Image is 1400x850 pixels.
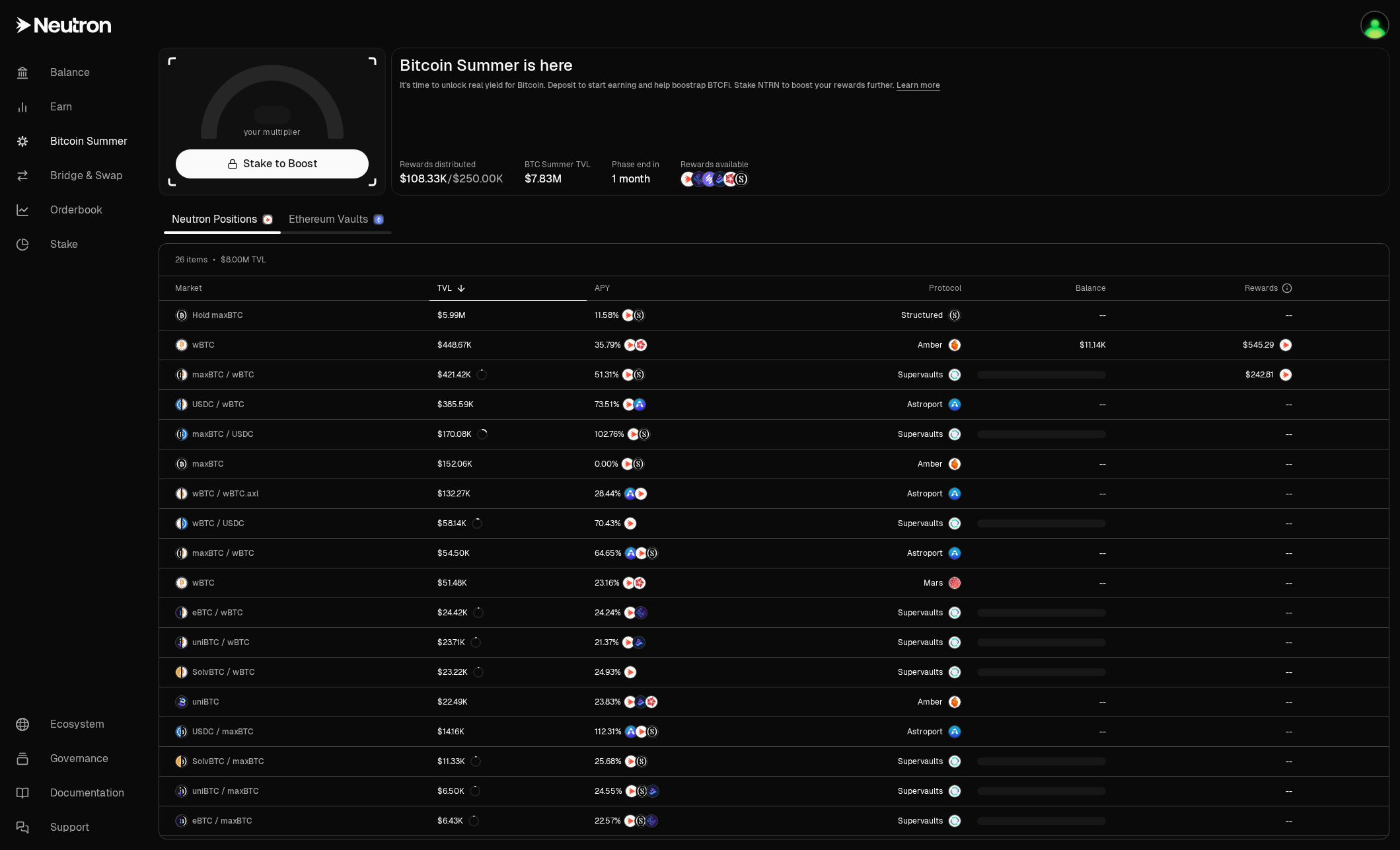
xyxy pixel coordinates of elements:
[780,509,969,538] a: SupervaultsSupervaults
[595,517,771,530] button: NTRN
[1245,283,1278,293] span: Rewards
[437,578,467,588] div: $51.48K
[176,458,188,470] img: maxBTC Logo
[624,815,636,827] img: NTRN
[625,755,637,767] img: NTRN
[587,509,779,538] a: NTRN
[626,785,638,797] img: NTRN
[1114,628,1300,657] a: --
[176,488,181,500] img: wBTC Logo
[636,755,647,767] img: Structured Points
[182,518,188,529] img: USDC Logo
[780,360,969,389] a: SupervaultsSupervaults
[1114,301,1300,330] a: --
[176,637,181,648] img: uniBTC Logo
[429,687,587,716] a: $22.49K
[159,717,429,746] a: USDC LogomaxBTC LogoUSDC / maxBTC
[192,488,258,499] span: wBTC / wBTC.axl
[633,369,645,381] img: Structured Points
[780,598,969,627] a: SupervaultsSupervaults
[437,459,472,469] div: $152.06K
[1114,777,1300,806] a: --
[429,420,587,449] a: $170.08K
[969,301,1115,330] a: --
[159,539,429,568] a: maxBTC LogowBTC LogomaxBTC / wBTC
[587,390,779,419] a: NTRNASTRO
[159,420,429,449] a: maxBTC LogoUSDC LogomaxBTC / USDC
[647,785,659,797] img: Bedrock Diamonds
[159,687,429,716] a: uniBTC LogouniBTC
[5,227,143,262] a: Stake
[429,598,587,627] a: $24.42K
[636,547,647,559] img: NTRN
[159,747,429,776] a: SolvBTC LogomaxBTC LogoSolvBTC / maxBTC
[159,390,429,419] a: USDC LogowBTC LogoUSDC / wBTC
[623,577,635,589] img: NTRN
[400,171,503,187] div: /
[159,360,429,389] a: maxBTC LogowBTC LogomaxBTC / wBTC
[5,124,143,159] a: Bitcoin Summer
[182,755,188,767] img: maxBTC Logo
[176,696,188,708] img: uniBTC Logo
[898,816,943,826] span: Supervaults
[5,810,143,845] a: Support
[182,399,188,410] img: wBTC Logo
[5,193,143,227] a: Orderbook
[969,479,1115,508] a: --
[437,637,481,648] div: $23.71K
[780,330,969,360] a: AmberAmber
[192,548,254,559] span: maxBTC / wBTC
[780,539,969,568] a: Astroport
[898,369,943,380] span: Supervaults
[182,428,188,440] img: USDC Logo
[901,310,943,321] span: Structured
[949,309,961,321] img: maxBTC
[400,56,1381,75] h2: Bitcoin Summer is here
[633,637,645,648] img: Bedrock Diamonds
[907,399,943,410] span: Astroport
[897,80,940,91] a: Learn more
[949,518,961,529] img: Supervaults
[1114,449,1300,479] a: --
[924,578,943,588] span: Mars
[969,568,1115,598] a: --
[182,369,188,381] img: wBTC Logo
[437,548,470,559] div: $54.50K
[780,420,969,449] a: SupervaultsSupervaults
[949,755,961,767] img: Supervaults
[1114,658,1300,687] a: --
[587,747,779,776] a: NTRNStructured Points
[898,786,943,796] span: Supervaults
[907,488,943,499] span: Astroport
[595,755,771,768] button: NTRNStructured Points
[622,309,634,321] img: NTRN
[780,628,969,657] a: SupervaultsSupervaults
[429,509,587,538] a: $58.14K
[429,330,587,360] a: $448.67K
[192,726,254,737] span: USDC / maxBTC
[587,301,779,330] a: NTRNStructured Points
[587,806,779,835] a: NTRNStructured PointsEtherFi Points
[437,756,481,767] div: $11.33K
[429,628,587,657] a: $23.71K
[5,90,143,124] a: Earn
[5,56,143,90] a: Balance
[949,696,961,708] img: Amber
[624,339,636,351] img: NTRN
[949,815,961,827] img: Supervaults
[624,607,636,619] img: NTRN
[949,458,961,470] img: Amber
[645,815,657,827] img: EtherFi Points
[176,339,188,351] img: wBTC Logo
[624,488,636,500] img: ASTRO
[1114,806,1300,835] a: --
[638,428,650,440] img: Structured Points
[635,488,647,500] img: NTRN
[1280,369,1292,381] img: NTRN Logo
[159,568,429,598] a: wBTC LogowBTC
[623,399,635,410] img: NTRN
[595,547,771,560] button: ASTRONTRNStructured Points
[182,666,188,678] img: wBTC Logo
[587,687,779,716] a: NTRNBedrock DiamondsMars Fragments
[625,547,637,559] img: ASTRO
